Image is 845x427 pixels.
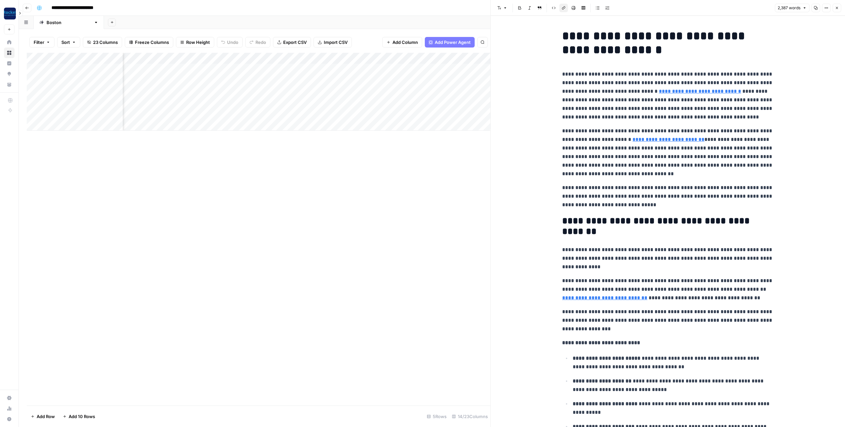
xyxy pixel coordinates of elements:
button: Help + Support [4,414,15,424]
button: 2,387 words [775,4,809,12]
span: 23 Columns [93,39,118,46]
button: Redo [245,37,270,48]
div: 14/23 Columns [449,411,490,422]
button: Add Row [27,411,59,422]
span: Freeze Columns [135,39,169,46]
button: Freeze Columns [125,37,173,48]
div: 5 Rows [424,411,449,422]
a: Opportunities [4,69,15,79]
a: Your Data [4,79,15,90]
span: Add Row [37,413,55,420]
button: Export CSV [273,37,311,48]
a: Home [4,37,15,48]
span: Add Power Agent [435,39,471,46]
button: Add 10 Rows [59,411,99,422]
span: Export CSV [283,39,307,46]
button: Filter [29,37,54,48]
a: Insights [4,58,15,69]
button: Row Height [176,37,214,48]
button: Import CSV [314,37,352,48]
button: Workspace: Rocket Pilots [4,5,15,22]
span: Sort [61,39,70,46]
span: Filter [34,39,44,46]
a: Browse [4,48,15,58]
button: Undo [217,37,243,48]
a: Settings [4,393,15,403]
span: Import CSV [324,39,348,46]
a: [GEOGRAPHIC_DATA] [34,16,104,29]
span: Add 10 Rows [69,413,95,420]
span: Add Column [392,39,418,46]
a: Usage [4,403,15,414]
button: 23 Columns [83,37,122,48]
button: Add Power Agent [425,37,475,48]
button: Sort [57,37,80,48]
div: [GEOGRAPHIC_DATA] [47,19,91,26]
span: Undo [227,39,238,46]
span: Row Height [186,39,210,46]
span: 2,387 words [778,5,800,11]
span: Redo [255,39,266,46]
button: Add Column [382,37,422,48]
img: Rocket Pilots Logo [4,8,16,19]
